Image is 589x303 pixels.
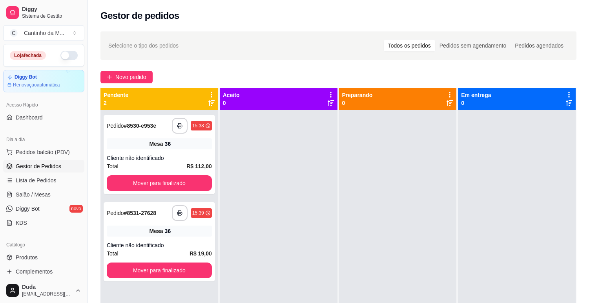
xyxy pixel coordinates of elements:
[192,210,204,216] div: 15:39
[165,140,171,148] div: 36
[342,91,373,99] p: Preparando
[107,162,119,171] span: Total
[107,154,212,162] div: Cliente não identificado
[3,160,84,173] a: Gestor de Pedidos
[223,99,240,107] p: 0
[107,241,212,249] div: Cliente não identificado
[16,205,40,213] span: Diggy Bot
[16,176,57,184] span: Lista de Pedidos
[186,163,212,169] strong: R$ 112,00
[3,99,84,111] div: Acesso Rápido
[3,239,84,251] div: Catálogo
[461,91,491,99] p: Em entrega
[3,174,84,187] a: Lista de Pedidos
[22,6,81,13] span: Diggy
[16,219,27,227] span: KDS
[107,263,212,278] button: Mover para finalizado
[107,123,124,129] span: Pedido
[10,51,46,60] div: Loja fechada
[104,91,128,99] p: Pendente
[190,250,212,257] strong: R$ 19,00
[124,210,157,216] strong: # 8531-27628
[100,9,179,22] h2: Gestor de pedidos
[16,148,70,156] span: Pedidos balcão (PDV)
[104,99,128,107] p: 2
[3,146,84,158] button: Pedidos balcão (PDV)
[3,251,84,264] a: Produtos
[107,74,112,80] span: plus
[24,29,64,37] div: Cantinho da M ...
[60,51,78,60] button: Alterar Status
[150,140,163,148] span: Mesa
[10,29,18,37] span: C
[124,123,157,129] strong: # 8530-e953e
[22,13,81,19] span: Sistema de Gestão
[107,249,119,258] span: Total
[3,111,84,124] a: Dashboard
[16,191,51,198] span: Salão / Mesas
[16,253,38,261] span: Produtos
[461,99,491,107] p: 0
[342,99,373,107] p: 0
[165,227,171,235] div: 36
[435,40,511,51] div: Pedidos sem agendamento
[3,281,84,300] button: Duda[EMAIL_ADDRESS][DOMAIN_NAME]
[3,25,84,41] button: Select a team
[3,133,84,146] div: Dia a dia
[115,73,146,81] span: Novo pedido
[108,41,179,50] span: Selecione o tipo dos pedidos
[107,210,124,216] span: Pedido
[3,217,84,229] a: KDS
[16,162,61,170] span: Gestor de Pedidos
[3,188,84,201] a: Salão / Mesas
[16,114,43,121] span: Dashboard
[22,291,72,297] span: [EMAIL_ADDRESS][DOMAIN_NAME]
[100,71,153,83] button: Novo pedido
[384,40,435,51] div: Todos os pedidos
[511,40,568,51] div: Pedidos agendados
[16,268,53,275] span: Complementos
[3,202,84,215] a: Diggy Botnovo
[13,82,60,88] article: Renovação automática
[192,123,204,129] div: 15:38
[107,175,212,191] button: Mover para finalizado
[223,91,240,99] p: Aceito
[3,3,84,22] a: DiggySistema de Gestão
[15,74,37,80] article: Diggy Bot
[22,284,72,291] span: Duda
[150,227,163,235] span: Mesa
[3,70,84,92] a: Diggy BotRenovaçãoautomática
[3,265,84,278] a: Complementos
